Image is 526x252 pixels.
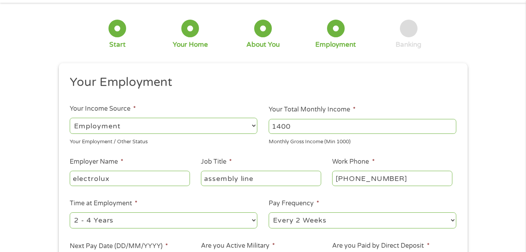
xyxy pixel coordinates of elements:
div: Employment [315,40,356,49]
div: Your Home [173,40,208,49]
label: Next Pay Date (DD/MM/YYYY) [70,242,168,250]
label: Pay Frequency [269,199,319,208]
label: Are you Active Military [201,242,275,250]
label: Your Total Monthly Income [269,106,356,114]
label: Your Income Source [70,105,136,113]
label: Job Title [201,158,232,166]
input: Walmart [70,171,190,186]
div: Start [109,40,126,49]
input: Cashier [201,171,321,186]
input: (231) 754-4010 [332,171,452,186]
label: Are you Paid by Direct Deposit [332,242,429,250]
div: Monthly Gross Income (Min 1000) [269,135,456,146]
label: Employer Name [70,158,123,166]
h2: Your Employment [70,75,450,90]
div: About You [246,40,280,49]
input: 1800 [269,119,456,134]
label: Time at Employment [70,199,137,208]
div: Your Employment / Other Status [70,135,257,146]
label: Work Phone [332,158,374,166]
div: Banking [396,40,421,49]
